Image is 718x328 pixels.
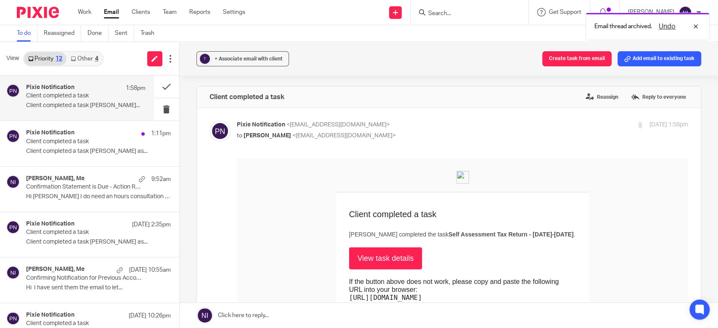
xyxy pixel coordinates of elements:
[132,8,150,16] a: Clients
[26,312,74,319] h4: Pixie Notification
[112,72,339,81] p: [PERSON_NAME] completed the task .
[104,8,119,16] a: Email
[26,193,171,200] p: Hi [PERSON_NAME] I do need an hours consultation on...
[112,135,335,143] pre: [URL][DOMAIN_NAME]
[112,89,185,111] a: View task details
[209,93,284,101] h4: Client completed a task
[78,8,91,16] a: Work
[26,220,74,228] h4: Pixie Notification
[26,284,171,291] p: Hi I have sent them the email to let...
[26,92,122,100] p: Client completed a task
[26,84,74,91] h4: Pixie Notification
[212,73,336,79] b: Self Assessment Tax Return - [DATE]-[DATE]
[6,266,20,279] img: svg%3E
[140,25,161,42] a: Trash
[215,56,283,61] span: + Associate email with client
[26,148,171,155] p: Client completed a task [PERSON_NAME] as...
[26,275,142,282] p: Confirming Notification for Previous Accountant
[542,51,612,66] button: Create task from email
[649,121,688,129] p: [DATE] 1:58pm
[678,6,692,19] img: svg%3E
[26,320,142,327] p: Client completed a task
[66,52,102,66] a: Other4
[185,176,266,191] p: Made by Pixie International Limited Calder & Co, [STREET_ADDRESS]
[26,239,171,246] p: Client completed a task [PERSON_NAME] as...
[6,312,20,325] img: svg%3E
[6,129,20,143] img: svg%3E
[286,122,390,128] span: <[EMAIL_ADDRESS][DOMAIN_NAME]>
[6,84,20,97] img: svg%3E
[617,51,701,66] button: Add email to existing task
[189,8,210,16] a: Reports
[24,52,66,66] a: Priority12
[26,138,142,145] p: Client completed a task
[237,122,285,128] span: Pixie Notification
[26,129,74,136] h4: Pixie Notification
[6,54,19,63] span: View
[200,54,210,64] div: ?
[26,102,146,109] p: Client completed a task [PERSON_NAME]...
[594,22,652,31] p: Email thread archived.
[292,133,396,139] span: <[EMAIL_ADDRESS][DOMAIN_NAME]>
[223,8,245,16] a: Settings
[151,129,171,138] p: 1:11pm
[17,25,37,42] a: To do
[151,175,171,184] p: 9:52am
[26,229,142,236] p: Client completed a task
[26,184,142,191] p: Confirmation Statement is Due - Action Required
[112,119,335,144] div: If the button above does not work, please copy and paste the following URL into your browser:
[95,56,98,62] div: 4
[26,175,85,182] h4: [PERSON_NAME], Me
[44,25,81,42] a: Reassigned
[629,91,688,103] label: Reply to everyone
[583,91,620,103] label: Reassign
[220,13,232,25] img: TaxAssist Accountants
[237,133,242,139] span: to
[112,51,339,61] h3: Client completed a task
[56,56,62,62] div: 12
[129,266,171,274] p: [DATE] 10:55am
[26,266,85,273] h4: [PERSON_NAME], Me
[6,220,20,234] img: svg%3E
[209,121,231,142] img: svg%3E
[126,84,146,92] p: 1:58pm
[17,7,59,18] img: Pixie
[6,175,20,189] img: svg%3E
[196,51,289,66] button: ? + Associate email with client
[132,220,171,229] p: [DATE] 2:35pm
[129,312,171,320] p: [DATE] 10:26pm
[115,25,134,42] a: Sent
[87,25,109,42] a: Done
[163,8,177,16] a: Team
[656,21,678,31] button: Undo
[244,133,291,139] span: [PERSON_NAME]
